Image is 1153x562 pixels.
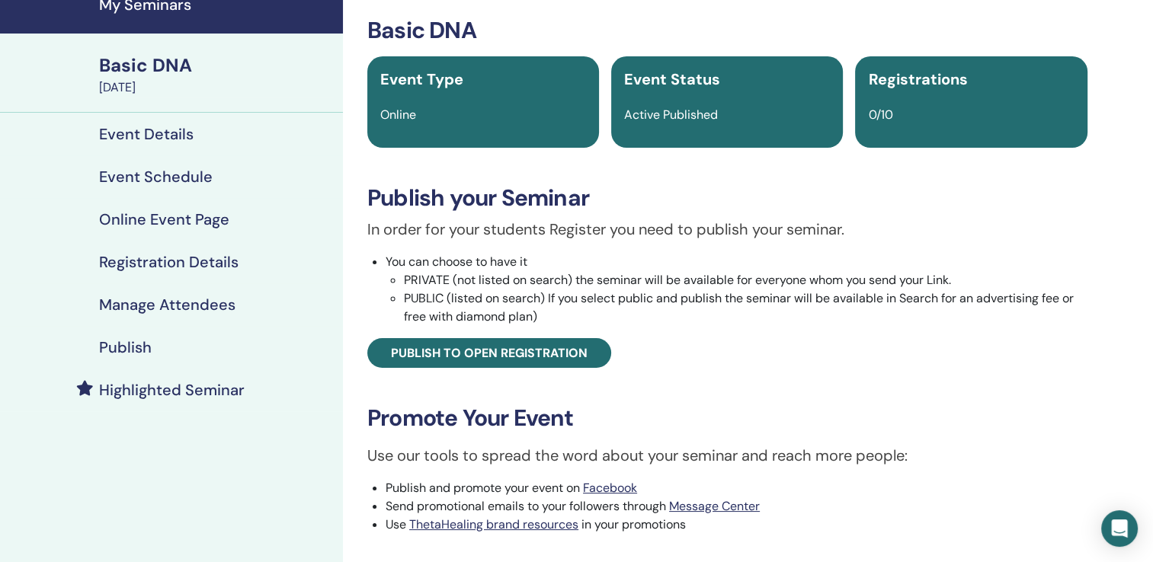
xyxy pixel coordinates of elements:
[380,107,416,123] span: Online
[583,480,637,496] a: Facebook
[409,516,578,532] a: ThetaHealing brand resources
[391,345,588,361] span: Publish to open registration
[99,253,239,271] h4: Registration Details
[367,444,1087,467] p: Use our tools to spread the word about your seminar and reach more people:
[99,168,213,186] h4: Event Schedule
[99,125,194,143] h4: Event Details
[99,78,334,97] div: [DATE]
[404,289,1087,326] li: PUBLIC (listed on search) If you select public and publish the seminar will be available in Searc...
[386,253,1087,326] li: You can choose to have it
[99,210,229,228] h4: Online Event Page
[380,69,463,89] span: Event Type
[868,107,892,123] span: 0/10
[624,107,718,123] span: Active Published
[367,404,1087,432] h3: Promote Your Event
[386,479,1087,497] li: Publish and promote your event on
[386,516,1087,534] li: Use in your promotions
[1101,510,1138,547] div: Open Intercom Messenger
[99,381,245,399] h4: Highlighted Seminar
[868,69,967,89] span: Registrations
[367,218,1087,241] p: In order for your students Register you need to publish your seminar.
[404,271,1087,289] li: PRIVATE (not listed on search) the seminar will be available for everyone whom you send your Link.
[367,17,1087,44] h3: Basic DNA
[90,53,343,97] a: Basic DNA[DATE]
[99,53,334,78] div: Basic DNA
[367,184,1087,212] h3: Publish your Seminar
[624,69,720,89] span: Event Status
[367,338,611,368] a: Publish to open registration
[669,498,760,514] a: Message Center
[386,497,1087,516] li: Send promotional emails to your followers through
[99,295,235,314] h4: Manage Attendees
[99,338,152,356] h4: Publish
